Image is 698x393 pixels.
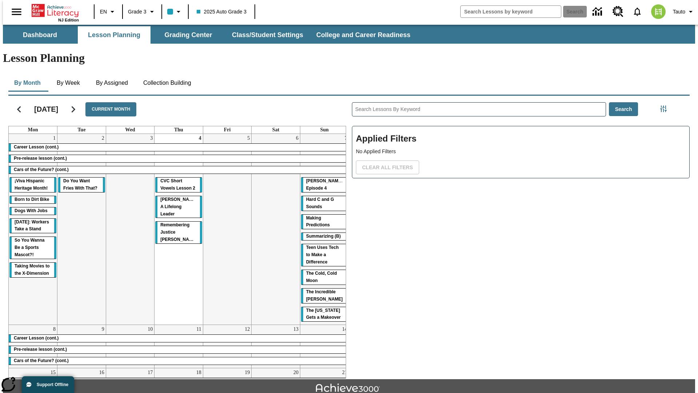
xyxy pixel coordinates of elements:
[34,105,58,114] h2: [DATE]
[32,3,79,22] div: Home
[670,5,698,18] button: Profile/Settings
[647,2,670,21] button: Select a new avatar
[63,178,97,191] span: Do You Want Fries With That?
[306,245,339,265] span: Teen Uses Tech to Make a Difference
[14,144,59,150] span: Career Lesson (cont.)
[50,74,87,92] button: By Week
[341,325,349,334] a: September 14, 2025
[9,155,349,162] div: Pre-release lesson (cont.)
[90,74,134,92] button: By Assigned
[628,2,647,21] a: Notifications
[609,102,638,116] button: Search
[58,18,79,22] span: NJ Edition
[9,144,349,151] div: Career Lesson (cont.)
[9,237,56,259] div: So You Wanna Be a Sports Mascot?!
[146,368,154,377] a: September 17, 2025
[85,102,136,116] button: Current Month
[252,134,300,325] td: September 6, 2025
[155,196,202,218] div: Dianne Feinstein: A Lifelong Leader
[9,196,56,203] div: Born to Dirt Bike
[195,325,202,334] a: September 11, 2025
[106,325,155,368] td: September 10, 2025
[149,134,154,143] a: September 3, 2025
[301,196,348,211] div: Hard C and G Sounds
[57,325,106,368] td: September 9, 2025
[301,289,348,303] div: The Incredible Kellee Edwards
[9,325,57,368] td: September 8, 2025
[64,100,83,119] button: Next
[243,325,251,334] a: September 12, 2025
[301,307,348,322] div: The Missouri Gets a Makeover
[100,134,106,143] a: September 2, 2025
[271,126,281,134] a: Saturday
[155,325,203,368] td: September 11, 2025
[222,126,232,134] a: Friday
[9,166,349,174] div: Cars of the Future? (cont.)
[52,134,57,143] a: September 1, 2025
[195,368,203,377] a: September 18, 2025
[252,325,300,368] td: September 13, 2025
[3,26,417,44] div: SubNavbar
[9,178,56,192] div: ¡Viva Hispanic Heritage Month!
[301,178,348,192] div: Ella Menopi: Episode 4
[9,207,56,215] div: Dogs With Jobs
[243,368,251,377] a: September 19, 2025
[306,308,341,320] span: The Missouri Gets a Makeover
[301,270,348,285] div: The Cold, Cold Moon
[319,126,330,134] a: Sunday
[346,93,690,378] div: Search
[651,4,666,19] img: avatar image
[306,197,334,209] span: Hard C and G Sounds
[294,134,300,143] a: September 6, 2025
[197,8,247,16] span: 2025 Auto Grade 3
[58,178,105,192] div: Do You Want Fries With That?
[588,2,608,22] a: Data Center
[10,100,28,119] button: Previous
[160,178,195,191] span: CVC Short Vowels Lesson 2
[14,156,67,161] span: Pre-release lesson (cont.)
[9,219,56,233] div: Labor Day: Workers Take a Stand
[3,25,695,44] div: SubNavbar
[203,325,252,368] td: September 12, 2025
[197,134,203,143] a: September 4, 2025
[300,134,349,325] td: September 7, 2025
[137,74,197,92] button: Collection Building
[15,263,49,276] span: Taking Movies to the X-Dimension
[22,376,74,393] button: Support Offline
[608,2,628,21] a: Resource Center, Will open in new tab
[3,93,346,378] div: Calendar
[124,126,136,134] a: Wednesday
[203,134,252,325] td: September 5, 2025
[656,102,671,116] button: Filters Side menu
[4,26,76,44] button: Dashboard
[15,178,48,191] span: ¡Viva Hispanic Heritage Month!
[14,347,67,352] span: Pre-release lesson (cont.)
[155,222,202,243] div: Remembering Justice O'Connor
[32,3,79,18] a: Home
[160,197,198,217] span: Dianne Feinstein: A Lifelong Leader
[673,8,685,16] span: Tauto
[100,325,106,334] a: September 9, 2025
[8,74,47,92] button: By Month
[356,130,686,148] h2: Applied Filters
[9,346,349,353] div: Pre-release lesson (cont.)
[9,335,349,342] div: Career Lesson (cont.)
[14,167,69,172] span: Cars of the Future? (cont.)
[301,233,348,240] div: Summarizing (B)
[106,134,155,325] td: September 3, 2025
[310,26,416,44] button: College and Career Readiness
[246,134,251,143] a: September 5, 2025
[356,148,686,155] p: No Applied Filters
[292,368,300,377] a: September 20, 2025
[152,26,225,44] button: Grading Center
[76,126,87,134] a: Tuesday
[37,382,68,387] span: Support Offline
[3,51,695,65] h1: Lesson Planning
[52,325,57,334] a: September 8, 2025
[226,26,309,44] button: Class/Student Settings
[306,271,337,283] span: The Cold, Cold Moon
[98,368,106,377] a: September 16, 2025
[306,289,343,302] span: The Incredible Kellee Edwards
[15,197,49,202] span: Born to Dirt Bike
[173,126,185,134] a: Thursday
